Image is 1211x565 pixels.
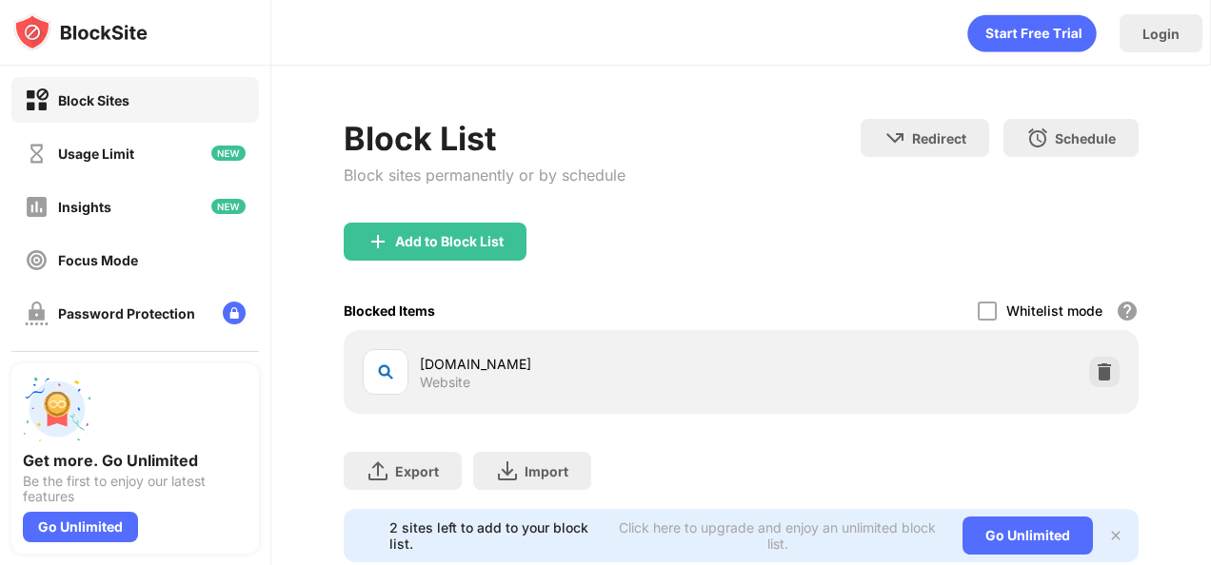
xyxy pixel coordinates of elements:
div: Insights [58,199,111,215]
img: favicons [374,360,397,383]
div: Block Sites [58,92,129,108]
img: new-icon.svg [211,199,246,214]
img: time-usage-off.svg [25,142,49,166]
div: Import [525,463,568,479]
iframe: Sign in with Google Dialogue [820,19,1192,277]
div: Export [395,463,439,479]
div: Click here to upgrade and enjoy an unlimited block list. [616,519,940,552]
div: Usage Limit [58,146,134,162]
div: Website [420,374,470,391]
div: Get more. Go Unlimited [23,451,248,470]
img: block-on.svg [25,88,49,112]
div: Block List [344,119,625,158]
div: Blocked Items [344,302,435,319]
img: insights-off.svg [25,195,49,219]
img: lock-menu.svg [223,302,246,324]
div: animation [967,14,1097,52]
img: logo-blocksite.svg [13,13,148,51]
div: 2 sites left to add to your block list. [389,519,604,552]
img: focus-off.svg [25,248,49,272]
div: Go Unlimited [23,512,138,542]
div: Add to Block List [395,234,504,249]
div: Be the first to enjoy our latest features [23,474,248,504]
img: password-protection-off.svg [25,302,49,325]
div: Block sites permanently or by schedule [344,166,625,185]
img: new-icon.svg [211,146,246,161]
div: Focus Mode [58,252,138,268]
div: [DOMAIN_NAME] [420,354,741,374]
img: push-unlimited.svg [23,375,91,443]
div: Password Protection [58,305,195,321]
div: Whitelist mode [1006,302,1102,319]
div: Go Unlimited [963,516,1093,555]
img: x-button.svg [1108,528,1123,543]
